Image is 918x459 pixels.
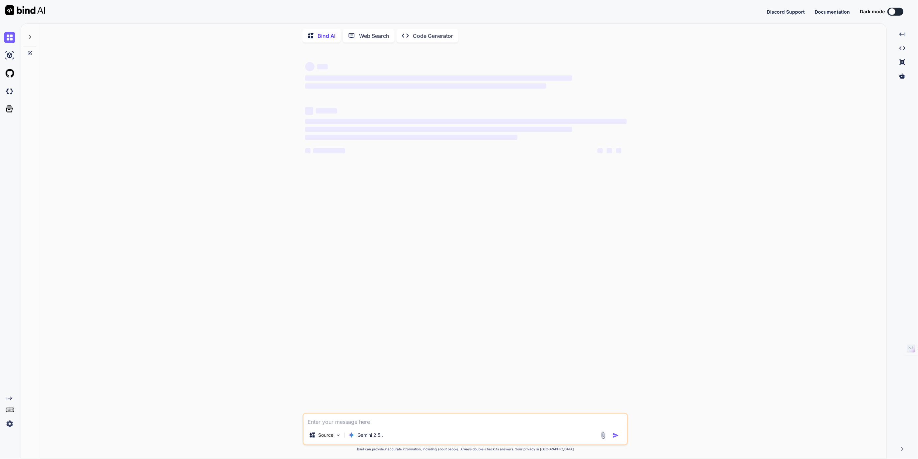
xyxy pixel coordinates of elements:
[305,75,572,81] span: ‌
[305,83,546,89] span: ‌
[318,32,335,40] p: Bind AI
[612,432,619,439] img: icon
[616,148,621,153] span: ‌
[359,32,389,40] p: Web Search
[860,8,885,15] span: Dark mode
[303,447,628,452] p: Bind can provide inaccurate information, including about people. Always double-check its answers....
[413,32,453,40] p: Code Generator
[597,148,603,153] span: ‌
[599,431,607,439] img: attachment
[305,148,311,153] span: ‌
[4,418,15,429] img: settings
[357,432,383,438] p: Gemini 2.5..
[5,5,45,15] img: Bind AI
[815,9,850,15] span: Documentation
[607,148,612,153] span: ‌
[335,432,341,438] img: Pick Models
[313,148,345,153] span: ‌
[767,8,805,15] button: Discord Support
[4,68,15,79] img: githubLight
[305,135,517,140] span: ‌
[317,64,328,69] span: ‌
[4,86,15,97] img: darkCloudIdeIcon
[4,50,15,61] img: ai-studio
[318,432,333,438] p: Source
[348,432,355,438] img: Gemini 2.5 flash
[305,119,627,124] span: ‌
[305,62,315,71] span: ‌
[316,108,337,114] span: ‌
[4,32,15,43] img: chat
[305,107,313,115] span: ‌
[815,8,850,15] button: Documentation
[767,9,805,15] span: Discord Support
[305,127,572,132] span: ‌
